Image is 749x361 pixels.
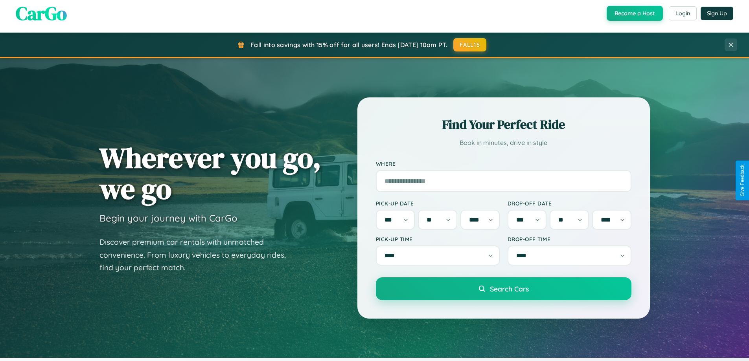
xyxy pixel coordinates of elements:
button: Search Cars [376,277,631,300]
p: Discover premium car rentals with unmatched convenience. From luxury vehicles to everyday rides, ... [99,236,296,274]
label: Drop-off Time [508,236,631,242]
button: Sign Up [701,7,733,20]
label: Pick-up Date [376,200,500,207]
label: Drop-off Date [508,200,631,207]
button: Login [669,6,697,20]
h3: Begin your journey with CarGo [99,212,237,224]
div: Give Feedback [740,165,745,196]
label: Pick-up Time [376,236,500,242]
button: Become a Host [607,6,663,21]
span: Fall into savings with 15% off for all users! Ends [DATE] 10am PT. [250,41,447,49]
button: FALL15 [453,38,486,51]
label: Where [376,160,631,167]
span: CarGo [16,0,67,26]
h2: Find Your Perfect Ride [376,116,631,133]
h1: Wherever you go, we go [99,142,321,204]
span: Search Cars [490,284,529,293]
p: Book in minutes, drive in style [376,137,631,148]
